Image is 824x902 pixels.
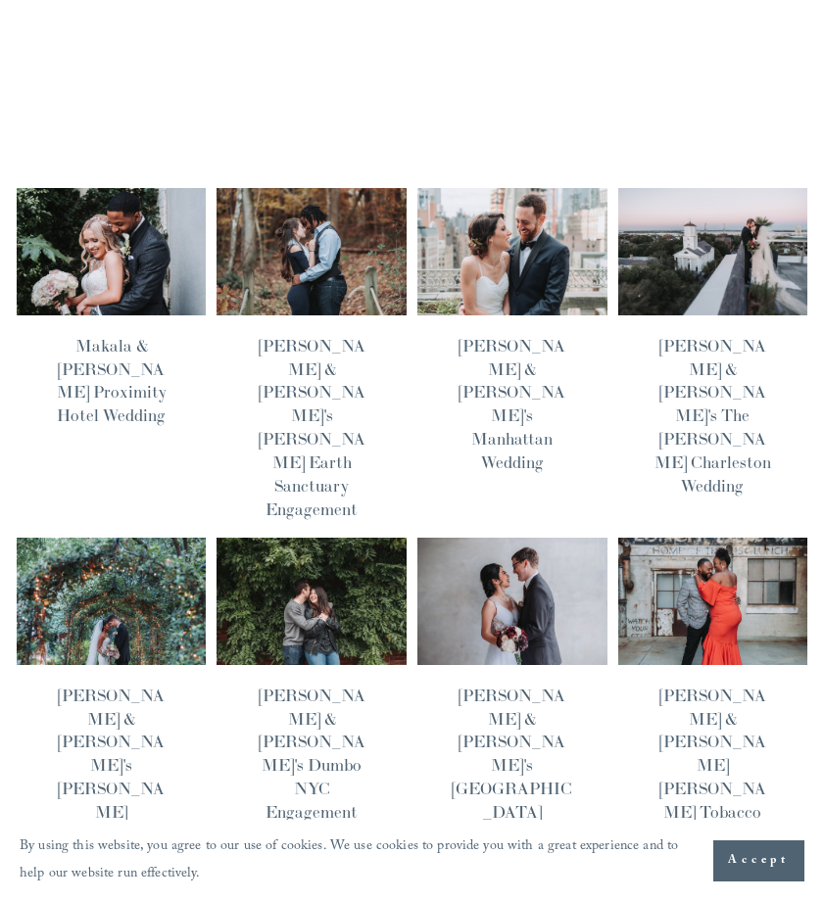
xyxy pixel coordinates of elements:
[617,187,809,315] img: Markie &amp; Jake's The Dewberry Charleston Wedding
[659,685,766,870] a: [PERSON_NAME] & [PERSON_NAME] [PERSON_NAME] Tobacco Campus Engagement
[728,851,790,871] span: Accept
[713,840,804,881] button: Accept
[654,335,771,497] a: [PERSON_NAME] & [PERSON_NAME]'s The [PERSON_NAME] Charleston Wedding
[216,187,408,315] img: Miranda &amp; Jeremy's Timberlake Earth Sanctuary Engagement
[216,537,408,665] img: Amanda &amp; Alex's Dumbo NYC Engagement
[416,187,608,315] img: Kristen &amp; Chris's Manhattan Wedding
[459,335,565,473] a: [PERSON_NAME] & [PERSON_NAME]'s Manhattan Wedding
[20,833,694,888] p: By using this website, you agree to our use of cookies. We use cookies to provide you with a grea...
[16,537,208,665] img: Latoya &amp; Christopher's Flint Hill GA Wedding
[452,685,572,846] a: [PERSON_NAME] & [PERSON_NAME]'s [GEOGRAPHIC_DATA] Wedding
[416,537,608,665] img: Tiffany &amp; Ethan's Queens Museum Wedding
[57,335,167,427] a: Makala & [PERSON_NAME] Proximity Hotel Wedding
[617,537,809,665] img: Morgan &amp; Cameron's Durham Tobacco Campus Engagement
[16,187,208,315] img: Makala &amp; Markell's Proximity Hotel Wedding
[259,335,365,520] a: [PERSON_NAME] & [PERSON_NAME]'s [PERSON_NAME] Earth Sanctuary Engagement
[259,685,365,823] a: [PERSON_NAME] & [PERSON_NAME]'s Dumbo NYC Engagement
